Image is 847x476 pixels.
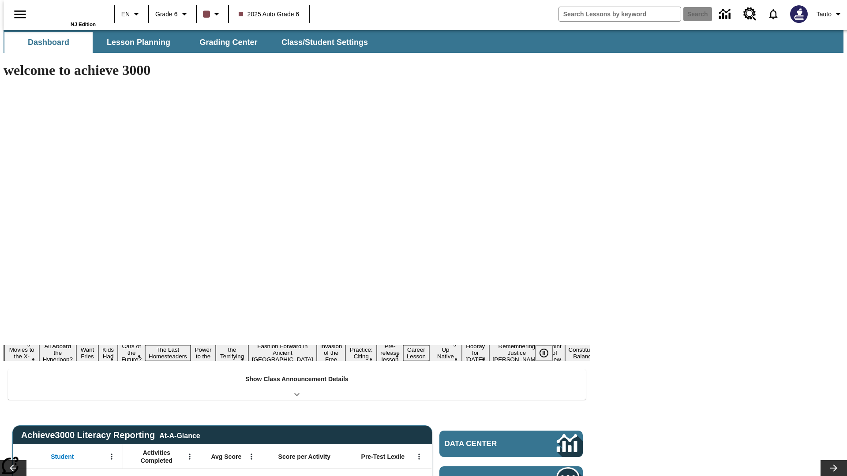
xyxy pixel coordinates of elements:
span: Pre-Test Lexile [361,453,405,461]
div: Home [38,3,96,27]
button: Open Menu [412,450,426,463]
span: Student [51,453,74,461]
button: Open Menu [245,450,258,463]
button: Lesson Planning [94,32,183,53]
button: Slide 1 Taking Movies to the X-Dimension [4,338,39,368]
div: SubNavbar [4,30,843,53]
div: Show Class Announcement Details [8,369,586,400]
button: Open Menu [183,450,196,463]
button: Profile/Settings [813,6,847,22]
span: Achieve3000 Literacy Reporting [21,430,200,440]
div: At-A-Glance [159,430,200,440]
button: Open Menu [105,450,118,463]
button: Class/Student Settings [274,32,375,53]
span: Score per Activity [278,453,331,461]
input: search field [559,7,681,21]
button: Grade: Grade 6, Select a grade [152,6,193,22]
span: Avg Score [211,453,241,461]
button: Slide 9 Fashion Forward in Ancient Rome [248,342,317,364]
button: Slide 10 The Invasion of the Free CD [317,335,346,371]
span: Tauto [817,10,832,19]
button: Slide 2 All Aboard the Hyperloop? [39,342,76,364]
span: Grade 6 [155,10,178,19]
button: Select a new avatar [785,3,813,26]
a: Home [38,4,96,22]
button: Slide 4 Dirty Jobs Kids Had To Do [98,332,118,374]
a: Resource Center, Will open in new tab [738,2,762,26]
div: Pause [535,345,562,361]
button: Slide 15 Hooray for Constitution Day! [462,342,489,364]
button: Grading Center [184,32,273,53]
span: NJ Edition [71,22,96,27]
button: Slide 12 Pre-release lesson [377,342,403,364]
button: Slide 16 Remembering Justice O'Connor [489,342,545,364]
p: Show Class Announcement Details [245,375,349,384]
button: Slide 7 Solar Power to the People [191,338,216,368]
button: Dashboard [4,32,93,53]
a: Notifications [762,3,785,26]
button: Lesson carousel, Next [821,460,847,476]
div: SubNavbar [4,32,376,53]
button: Slide 13 Career Lesson [403,345,429,361]
button: Slide 11 Mixed Practice: Citing Evidence [345,338,377,368]
button: Slide 14 Cooking Up Native Traditions [429,338,462,368]
span: Data Center [445,439,527,448]
span: 2025 Auto Grade 6 [239,10,300,19]
span: EN [121,10,130,19]
img: Avatar [790,5,808,23]
button: Slide 5 Cars of the Future? [118,342,145,364]
button: Slide 3 Do You Want Fries With That? [76,332,98,374]
button: Slide 6 The Last Homesteaders [145,345,191,361]
button: Language: EN, Select a language [117,6,146,22]
h1: welcome to achieve 3000 [4,62,590,78]
a: Data Center [714,2,738,26]
button: Slide 8 Attack of the Terrifying Tomatoes [216,338,248,368]
button: Open side menu [7,1,33,27]
a: Data Center [439,431,583,457]
button: Slide 18 The Constitution's Balancing Act [565,338,607,368]
span: Activities Completed [127,449,186,465]
button: Pause [535,345,553,361]
button: Class color is dark brown. Change class color [199,6,225,22]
